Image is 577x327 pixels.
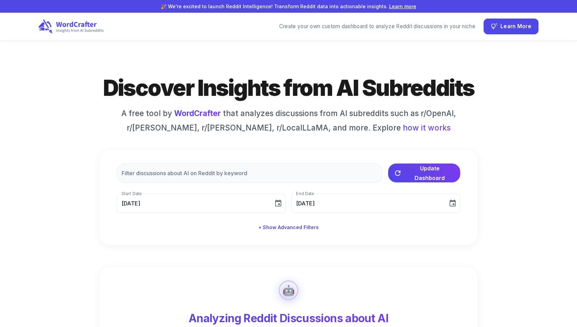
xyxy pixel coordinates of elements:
button: Choose date, selected date is Aug 5, 2025 [271,196,285,210]
p: 🎉 We're excited to launch Reddit Intelligence! Transform Reddit data into actionable insights. [11,3,566,10]
label: End Date [296,191,314,196]
span: Update Dashboard [405,163,455,183]
button: Learn More [484,19,539,34]
h4: Analyzing Reddit Discussions about AI [111,311,466,326]
h6: A free tool by that analyzes discussions from AI subreddits such as r/OpenAI, r/[PERSON_NAME], r/... [117,108,460,133]
h1: Discover Insights from AI Subreddits [48,74,529,102]
button: Choose date, selected date is Aug 12, 2025 [446,196,460,210]
span: Learn More [500,22,531,31]
div: 🤖 [283,283,295,297]
div: Create your own custom dashboard to analyze Reddit discussions in your niche [279,23,475,31]
span: how it works [403,122,451,134]
input: MM/DD/YYYY [117,194,269,213]
input: MM/DD/YYYY [291,194,443,213]
input: Filter discussions about AI on Reddit by keyword [117,163,383,183]
label: Start Date [122,191,142,196]
a: Learn more [389,3,416,9]
a: WordCrafter [174,109,221,118]
button: + Show Advanced Filters [256,221,321,234]
button: Update Dashboard [388,163,460,182]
